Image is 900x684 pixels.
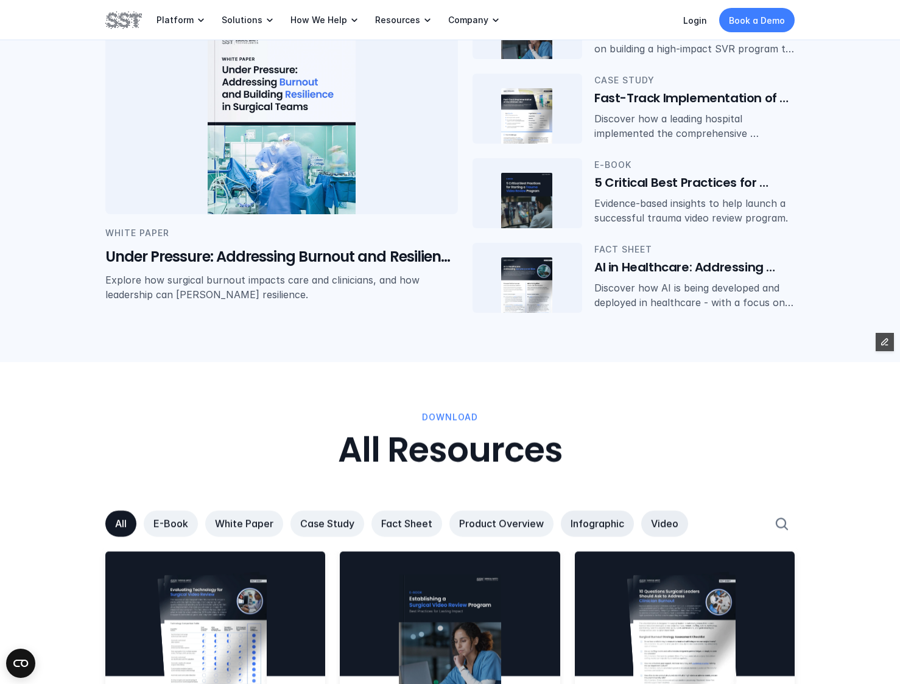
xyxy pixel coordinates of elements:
p: Discover how a leading hospital implemented the comprehensive [MEDICAL_DATA] solution in just 14 ... [594,112,795,141]
a: Book a Demo [719,8,795,32]
p: White Paper [215,517,273,530]
h6: 5 Critical Best Practices for Starting a Trauma Video Review Program [594,175,795,192]
p: Evidence-based insights to help launch a successful trauma video review program. [594,197,795,226]
p: Book a Demo [729,14,785,27]
p: How We Help [290,15,347,26]
p: Video [651,517,678,530]
p: Explore how surgical burnout impacts care and clinicians, and how leadership can [PERSON_NAME] re... [105,273,458,302]
p: download [422,411,478,424]
button: Search Icon [768,511,795,537]
a: Trauma e-book coverE-Book5 Critical Best Practices for Starting a Trauma Video Review ProgramEvid... [473,158,795,228]
p: E-Book [594,158,795,172]
h6: AI in Healthcare: Addressing Accuracy and Bias [594,259,795,276]
p: Company [448,15,488,26]
button: Edit Framer Content [876,333,894,351]
p: All [115,517,127,530]
p: Fact Sheet [594,243,795,256]
p: Platform [156,15,194,26]
h5: Under Pressure: Addressing Burnout and Resilience in Surgical Teams [105,246,458,267]
p: White Paper [105,227,458,240]
p: Solutions [222,15,262,26]
p: A best-practice guide for surgical leaders on building a high-impact SVR program to improve quali... [594,27,795,57]
img: Fact sheet cover image [501,257,553,324]
p: E-Book [153,517,188,530]
p: Case Study [594,74,795,87]
button: Open CMP widget [6,649,35,678]
img: Trauma e-book cover [501,173,553,240]
img: Case study cover image [501,88,553,155]
h2: All Resources [338,431,563,472]
a: Login [683,15,707,26]
h6: Fast-Track Implementation of the OR Black Box® [594,90,795,107]
p: Fact Sheet [381,517,432,530]
p: Case Study [300,517,354,530]
img: Under Pressure: Addressing Burnout and Resilience in Surgical Teams white paper cover [208,35,356,227]
img: SST logo [105,10,142,30]
p: Resources [375,15,420,26]
p: Product Overview [459,517,544,530]
p: Infographic [571,517,624,530]
a: Case study cover imageCase StudyFast-Track Implementation of the OR Black Box®Discover how a lead... [473,74,795,144]
a: Fact sheet cover imageFact SheetAI in Healthcare: Addressing Accuracy and BiasDiscover how AI is ... [473,243,795,313]
p: Discover how AI is being developed and deployed in healthcare - with a focus on accuracy, minimiz... [594,281,795,310]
